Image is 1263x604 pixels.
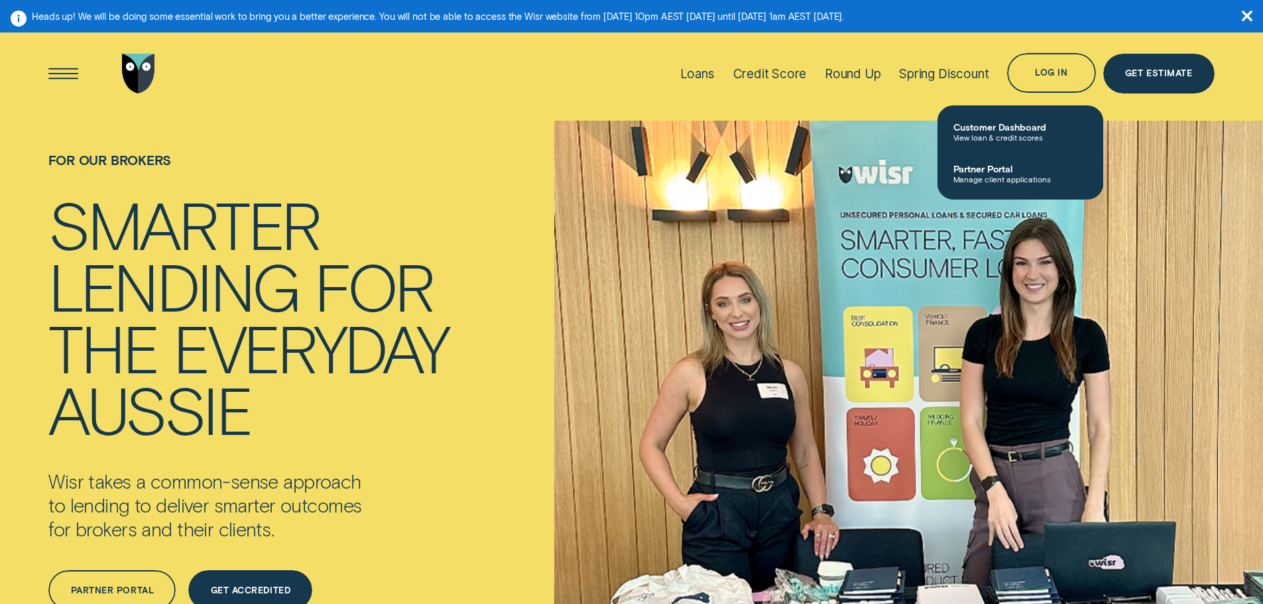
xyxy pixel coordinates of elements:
[173,316,448,378] div: everyday
[953,133,1087,142] span: View loan & credit scores
[48,152,448,193] h1: For Our Brokers
[733,66,807,82] div: Credit Score
[899,66,989,82] div: Spring Discount
[122,54,155,93] img: Wisr
[680,29,715,117] a: Loans
[953,121,1087,133] span: Customer Dashboard
[48,378,251,440] div: Aussie
[953,163,1087,174] span: Partner Portal
[937,111,1103,152] a: Customer DashboardView loan & credit scores
[680,66,715,82] div: Loans
[937,152,1103,194] a: Partner PortalManage client applications
[48,255,299,316] div: lending
[1103,54,1215,93] a: Get Estimate
[48,469,432,541] p: Wisr takes a common-sense approach to lending to deliver smarter outcomes for brokers and their c...
[733,29,807,117] a: Credit Score
[119,29,158,117] a: Go to home page
[899,29,989,117] a: Spring Discount
[825,29,881,117] a: Round Up
[825,66,881,82] div: Round Up
[48,193,448,440] h4: Smarter lending for the everyday Aussie
[48,193,320,255] div: Smarter
[44,54,84,93] button: Open Menu
[314,255,433,316] div: for
[48,316,158,378] div: the
[1007,53,1095,93] button: Log in
[953,174,1087,184] span: Manage client applications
